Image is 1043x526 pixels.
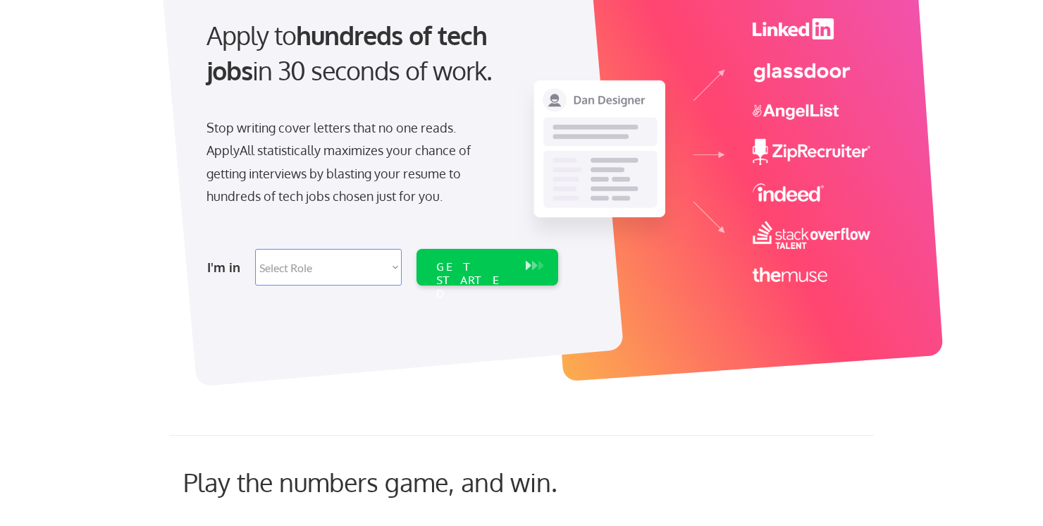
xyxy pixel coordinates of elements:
[206,19,493,86] strong: hundreds of tech jobs
[207,256,247,279] div: I'm in
[206,18,553,89] div: Apply to in 30 seconds of work.
[183,467,620,497] div: Play the numbers game, and win.
[206,116,496,208] div: Stop writing cover letters that no one reads. ApplyAll statistically maximizes your chance of get...
[436,260,512,301] div: GET STARTED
